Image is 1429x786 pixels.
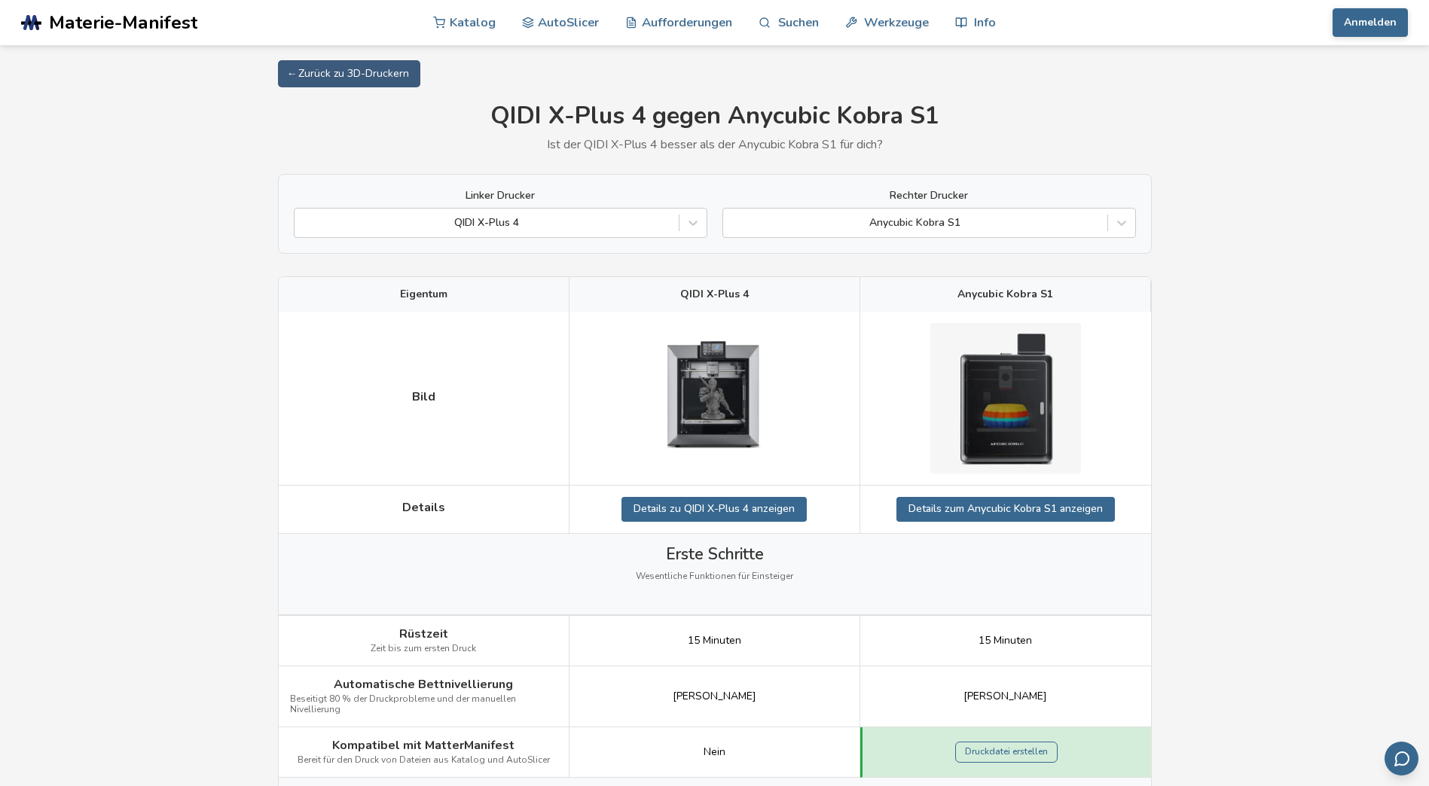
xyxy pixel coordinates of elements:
span: Erste Schritte [666,545,764,563]
font: Suchen [778,15,819,29]
span: 15 Minuten [688,635,741,647]
span: Bild [412,390,435,404]
a: Details zu QIDI X-Plus 4 anzeigen [621,497,807,521]
h1: QIDI X-Plus 4 gegen Anycubic Kobra S1 [278,102,1152,130]
span: Wesentliche Funktionen für Einsteiger [636,571,793,582]
input: Anycubic Kobra S1 [731,217,734,229]
span: Anycubic Kobra S1 [957,288,1053,300]
span: 15 Minuten [979,635,1032,647]
span: Kompatibel mit MatterManifest [332,739,515,752]
label: Rechter Drucker [722,190,1136,202]
p: Ist der QIDI X-Plus 4 besser als der Anycubic Kobra S1 für dich? [278,138,1152,151]
img: QIDI X-Plus 4 [639,323,789,474]
span: [PERSON_NAME] [963,690,1047,702]
label: Linker Drucker [294,190,707,202]
span: [PERSON_NAME] [673,690,756,702]
span: QIDI X-Plus 4 [680,288,749,300]
span: Materie-Manifest [49,12,197,33]
button: Senden Sie Feedback per E-Mail [1385,742,1418,775]
font: Katalog [450,15,496,29]
span: Automatische Bettnivellierung [334,678,513,691]
span: Details [402,501,445,514]
font: AutoSlicer [538,15,599,29]
a: Details zum Anycubic Kobra S1 anzeigen [896,497,1115,521]
font: Info [974,15,996,29]
input: QIDI X-Plus 4 [302,217,305,229]
span: Bereit für den Druck von Dateien aus Katalog und AutoSlicer [298,755,550,766]
img: Anycubic Kobra S1 [930,323,1081,474]
a: ← Zurück zu 3D-Druckern [278,60,420,87]
span: Rüstzeit [399,627,448,641]
a: Druckdatei erstellen [955,742,1058,763]
span: Nein [704,746,725,758]
span: Beseitigt 80 % der Druckprobleme und der manuellen Nivellierung [290,694,557,715]
span: Eigentum [400,288,447,300]
button: Anmelden [1333,8,1408,37]
font: Aufforderungen [642,15,732,29]
font: Werkzeuge [864,15,929,29]
span: Zeit bis zum ersten Druck [371,644,476,654]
